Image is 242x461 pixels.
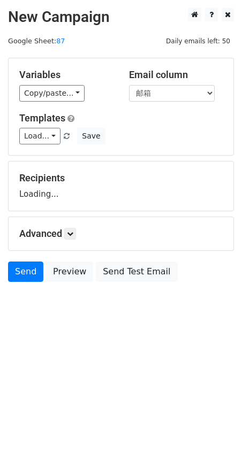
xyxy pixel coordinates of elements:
[96,262,177,282] a: Send Test Email
[162,37,234,45] a: Daily emails left: 50
[19,172,223,200] div: Loading...
[19,69,113,81] h5: Variables
[129,69,223,81] h5: Email column
[19,85,85,102] a: Copy/paste...
[19,112,65,124] a: Templates
[19,128,61,144] a: Load...
[77,128,105,144] button: Save
[8,8,234,26] h2: New Campaign
[8,262,43,282] a: Send
[162,35,234,47] span: Daily emails left: 50
[19,172,223,184] h5: Recipients
[8,37,65,45] small: Google Sheet:
[56,37,65,45] a: 87
[46,262,93,282] a: Preview
[19,228,223,240] h5: Advanced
